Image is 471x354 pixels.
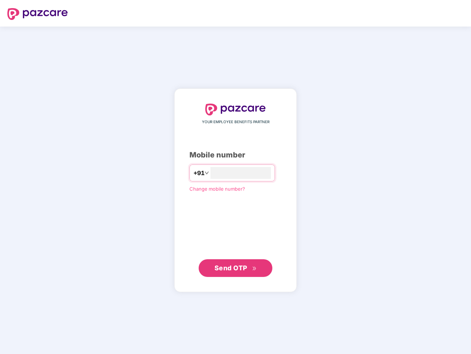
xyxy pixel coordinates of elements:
[199,259,272,277] button: Send OTPdouble-right
[189,186,245,192] a: Change mobile number?
[7,8,68,20] img: logo
[193,169,205,178] span: +91
[205,104,266,115] img: logo
[252,266,257,271] span: double-right
[189,149,282,161] div: Mobile number
[214,264,247,272] span: Send OTP
[205,171,209,175] span: down
[202,119,269,125] span: YOUR EMPLOYEE BENEFITS PARTNER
